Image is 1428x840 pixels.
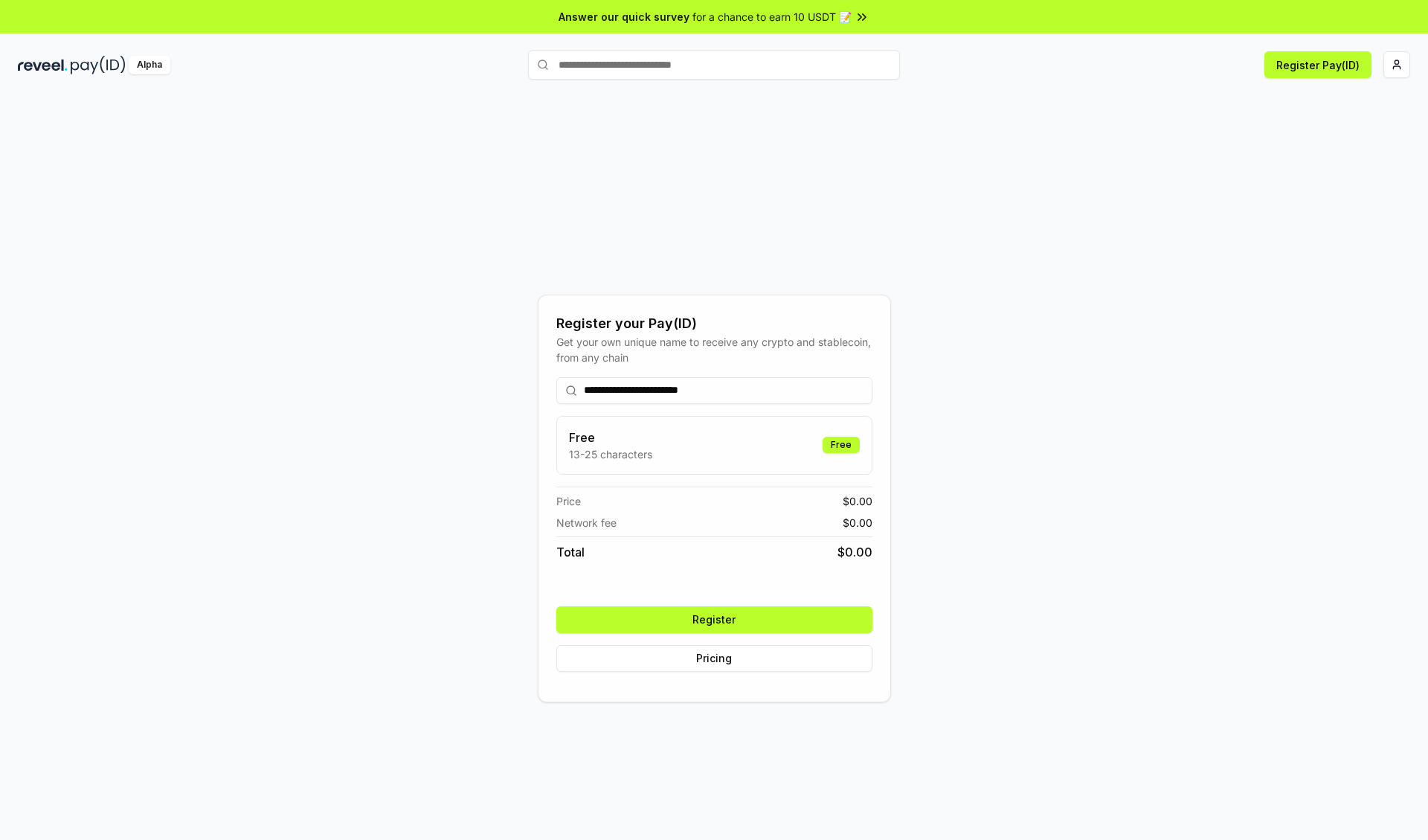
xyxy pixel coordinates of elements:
[556,606,872,633] button: Register
[556,515,617,530] span: Network fee
[556,313,872,334] div: Register your Pay(ID)
[843,515,872,530] span: $ 0.00
[843,493,872,509] span: $ 0.00
[837,543,872,561] span: $ 0.00
[559,9,689,25] span: Answer our quick survey
[823,437,860,453] div: Free
[556,493,581,509] span: Price
[71,56,126,74] img: pay_id
[556,543,585,561] span: Total
[569,429,652,446] h3: Free
[129,56,170,74] div: Alpha
[556,334,872,365] div: Get your own unique name to receive any crypto and stablecoin, from any chain
[18,56,68,74] img: reveel_dark
[692,9,852,25] span: for a chance to earn 10 USDT 📝
[1264,51,1371,78] button: Register Pay(ID)
[569,446,652,462] p: 13-25 characters
[556,645,872,672] button: Pricing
